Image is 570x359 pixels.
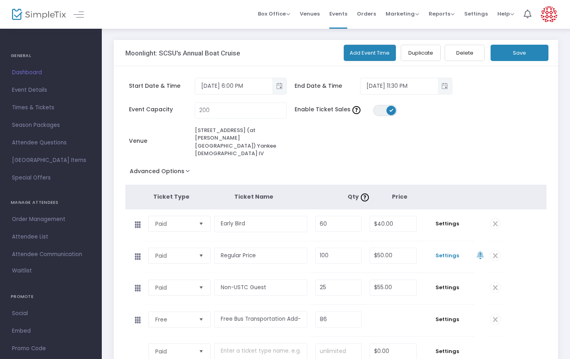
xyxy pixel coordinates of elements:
span: Settings [425,252,470,260]
h4: PROMOTE [11,289,91,305]
span: End Date & Time [295,82,360,90]
span: Enable Ticket Sales [295,105,374,114]
input: Enter a ticket type name. e.g. General Admission [214,248,307,264]
span: Times & Tickets [12,103,90,113]
h3: Moonlight: SCSU's Annual Boat Cruise [125,49,240,57]
span: Order Management [12,214,90,225]
span: Settings [425,220,470,228]
span: Free [155,316,193,323]
input: Price [370,248,416,263]
span: Dashboard [12,67,90,78]
button: Select [196,312,207,327]
span: Paid [155,220,193,228]
span: Help [497,10,514,18]
button: Add Event Time [344,45,396,61]
span: Event Capacity [129,105,195,114]
button: Advanced Options [125,166,198,180]
span: Reports [429,10,455,18]
span: Paid [155,284,193,292]
span: Marketing [386,10,419,18]
span: Start Date & Time [129,82,195,90]
span: Orders [357,4,376,24]
span: Venues [300,4,320,24]
span: Settings [425,316,470,323]
span: Social [12,308,90,319]
span: Waitlist [12,267,32,275]
button: Select [196,280,207,295]
span: Attendee Communication [12,249,90,260]
span: Events [329,4,347,24]
span: ON [390,108,394,112]
span: Qty [348,193,371,201]
span: Settings [464,4,488,24]
span: [GEOGRAPHIC_DATA] Items [12,155,90,166]
h4: GENERAL [11,48,91,64]
input: Enter a ticket type name. e.g. General Admission [214,311,307,327]
span: Venue [129,137,195,145]
span: Settings [425,284,470,292]
button: Save [491,45,548,61]
img: question-mark [361,193,369,201]
span: Paid [155,347,193,355]
input: Select date & time [195,79,272,93]
span: Ticket Type [153,193,190,201]
span: Settings [425,347,470,355]
button: Duplicate [401,45,441,61]
input: Price [370,216,416,231]
button: Select [196,344,207,359]
span: Embed [12,326,90,336]
span: Attendee List [12,232,90,242]
input: Enter a ticket type name. e.g. General Admission [214,279,307,296]
img: question-mark [352,106,360,114]
span: Attendee Questions [12,138,90,148]
input: Price [370,344,416,359]
input: unlimited [316,344,362,359]
span: Paid [155,252,193,260]
button: Delete [445,45,485,61]
span: Ticket Name [234,193,273,201]
div: [STREET_ADDRESS] (at [PERSON_NAME][GEOGRAPHIC_DATA]) Yankee [DEMOGRAPHIC_DATA] IV [195,126,287,158]
span: Season Packages [12,120,90,130]
button: Select [196,216,207,231]
span: Event Details [12,85,90,95]
span: Box Office [258,10,290,18]
input: Price [370,280,416,295]
input: Enter a ticket type name. e.g. General Admission [214,216,307,232]
span: Promo Code [12,343,90,354]
button: Toggle popup [272,78,286,94]
h4: MANAGE ATTENDEES [11,195,91,211]
button: Select [196,248,207,263]
span: Price [392,193,408,201]
input: Select date & time [360,79,437,93]
span: Special Offers [12,173,90,183]
button: Toggle popup [438,78,452,94]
